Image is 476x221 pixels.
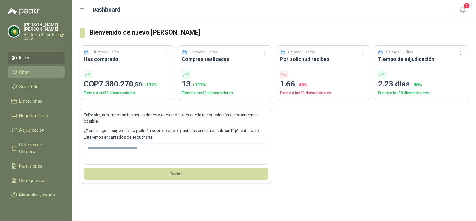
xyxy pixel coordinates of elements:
span: -80 % [412,82,422,87]
button: 7 [457,4,468,16]
p: Frente a los 30 días anteriores [84,90,170,96]
a: Manuales y ayuda [8,189,65,201]
b: Peakr [88,113,100,117]
h3: Compras realizadas [182,55,268,63]
p: En , nos importan tus necesidades y queremos ofrecerte la mejor solución de procurement posible. [84,112,268,125]
p: Últimos 30 días [190,49,217,55]
a: Configuración [8,174,65,186]
h3: Has comprado [84,55,170,63]
p: ¿Tienes alguna sugerencia o petición sobre lo que te gustaría ver en tu dashboard? ¡Cuéntanoslo! ... [84,128,268,141]
h3: Tiempo de adjudicación [378,55,464,63]
p: Últimos 30 días [92,49,119,55]
span: Remisiones [19,163,43,169]
span: Solicitudes [19,83,41,90]
a: Chat [8,66,65,78]
h1: Dashboard [93,5,121,14]
a: Licitaciones [8,95,65,107]
p: Frente a los 30 días anteriores [280,90,366,96]
span: 7.380.270 [99,80,142,88]
p: Últimos 30 días [386,49,414,55]
a: Inicio [8,52,65,64]
button: Envíar [84,168,268,180]
p: Frente a los 30 días anteriores [378,90,464,96]
p: 2.23 días [378,78,464,90]
span: ,50 [133,81,142,88]
img: Logo peakr [8,8,40,15]
p: BioCosta Green Energy S.A.S [24,33,65,40]
a: Adjudicación [8,124,65,136]
a: Remisiones [8,160,65,172]
p: Frente a los 30 días anteriores [182,90,268,96]
a: Órdenes de Compra [8,139,65,157]
span: Inicio [19,54,29,61]
span: + 117 % [193,82,206,87]
span: Chat [19,69,29,76]
p: COP [84,78,170,90]
a: Solicitudes [8,81,65,93]
span: Manuales y ayuda [19,191,55,198]
span: Adjudicación [19,127,45,134]
img: Company Logo [8,25,20,37]
p: 13 [182,78,268,90]
span: Licitaciones [19,98,43,105]
p: Últimos 30 días [288,49,315,55]
span: Órdenes de Compra [19,141,59,155]
span: 7 [463,3,470,9]
p: [PERSON_NAME] [PERSON_NAME] [24,23,65,31]
span: Negociaciones [19,112,48,119]
h3: Bienvenido de nuevo [PERSON_NAME] [90,28,468,37]
span: Configuración [19,177,47,184]
span: + 137 % [144,82,157,87]
a: Negociaciones [8,110,65,122]
span: -49 % [297,82,308,87]
h3: Por solicitud recibes [280,55,366,63]
p: 1.66 [280,78,366,90]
